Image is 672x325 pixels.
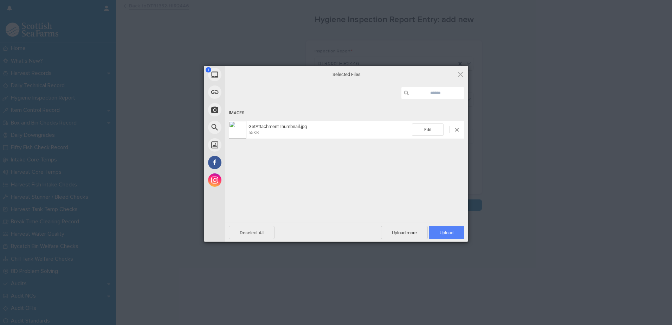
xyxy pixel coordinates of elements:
span: Selected Files [276,71,417,78]
span: GetAttachmentThumbnail.jpg [248,124,307,129]
span: Upload [440,230,453,235]
div: Web Search [204,119,289,136]
div: Link (URL) [204,83,289,101]
span: 1 [206,67,211,72]
div: Images [229,107,464,120]
div: Instagram [204,171,289,189]
span: GetAttachmentThumbnail.jpg [246,124,412,135]
span: Upload more [381,226,428,239]
div: Facebook [204,154,289,171]
span: 55KB [248,130,259,135]
div: My Device [204,66,289,83]
span: Deselect All [229,226,274,239]
img: 6c7bfb5f-2be4-40cb-a6f4-40ef83232cce [229,121,246,139]
span: Upload [429,226,464,239]
span: Edit [412,123,444,136]
span: Click here or hit ESC to close picker [457,70,464,78]
div: Unsplash [204,136,289,154]
div: Take Photo [204,101,289,119]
